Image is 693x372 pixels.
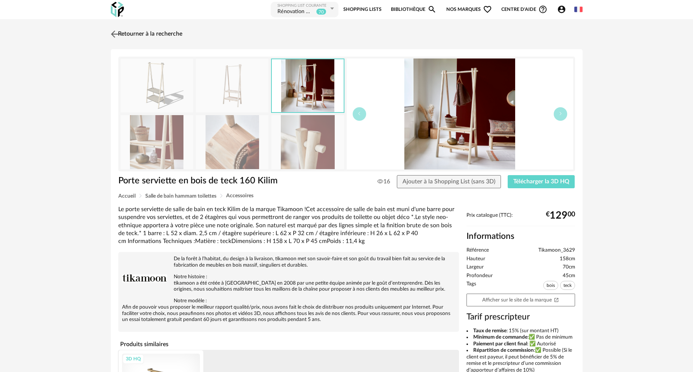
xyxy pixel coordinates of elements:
[466,256,485,262] span: Hauteur
[508,175,575,189] button: Télécharger la 3D HQ
[466,334,575,341] li: :✅ Pas de minimum
[557,5,569,14] span: Account Circle icon
[226,193,253,198] span: Accessoires
[122,354,144,364] div: 3D HQ
[473,348,534,353] b: Répartition de commission
[118,339,459,350] h4: Produits similaires
[466,294,575,307] a: Afficher sur le site de la marqueOpen In New icon
[122,274,455,293] p: Notre histoire : tikamoon a été créée à [GEOGRAPHIC_DATA] en 2008 par une petite équipe animée pa...
[543,281,558,290] span: bois
[513,178,569,184] span: Télécharger la 3D HQ
[343,1,382,18] a: Shopping Lists
[466,212,575,226] div: Prix catalogue (TTC):
[397,175,501,189] button: Ajouter à la Shopping List (sans 3D)
[121,59,193,112] img: thumbnail.png
[466,328,575,334] li: : 15% (sur montant HT)
[377,178,390,185] span: 16
[574,5,583,13] img: fr
[118,175,304,187] h1: Porte serviette en bois de teck 160 Kilim
[466,231,575,242] h2: Informations
[196,115,268,169] img: porte-serviette-en-teck-massif-kilim-3629
[473,334,528,340] b: Minimum de commande
[277,3,328,8] div: Shopping List courante
[560,256,575,262] span: 158cm
[402,178,495,184] span: Ajouter à la Shopping List (sans 3D)
[538,247,575,254] span: Tikamoon_3629
[121,115,193,169] img: porte-serviette-en-teck-massif-kilim-3629
[466,247,489,254] span: Référence
[501,5,547,14] span: Centre d'aideHelp Circle Outline icon
[122,256,455,268] p: De la forêt à l’habitat, du design à la livraison, tikamoon met son savoir-faire et son goût du t...
[391,1,437,18] a: BibliothèqueMagnify icon
[466,281,476,292] span: Tags
[546,213,575,219] div: € 00
[538,5,547,14] span: Help Circle Outline icon
[272,59,344,112] img: porte-serviette-en-teck-massif-kilim-3629
[560,281,575,290] span: teck
[557,5,566,14] span: Account Circle icon
[466,312,575,322] h3: Tarif prescripteur
[118,193,575,199] div: Breadcrumb
[483,5,492,14] span: Heart Outline icon
[550,213,568,219] span: 129
[118,205,459,245] div: Le porte serviette de salle de bain en teck Kilim de la marque Tikamoon !Cet accessoire de salle ...
[446,1,492,18] span: Nos marques
[554,297,559,302] span: Open In New icon
[466,273,493,279] span: Profondeur
[466,341,575,348] li: : ✅ Autorisé
[196,59,268,112] img: porte-serviette-en-teck-massif-kilim-3629
[428,5,437,14] span: Magnify icon
[118,193,136,199] span: Accueil
[563,264,575,271] span: 70cm
[277,8,314,16] div: Rénovation maison MURAT
[109,26,182,42] a: Retourner à la recherche
[122,256,167,301] img: brand logo
[145,193,216,199] span: Salle de bain hammam toilettes
[466,264,484,271] span: Largeur
[563,273,575,279] span: 45cm
[473,341,527,346] b: Paiement par client final
[111,2,124,17] img: OXP
[109,28,120,39] img: svg+xml;base64,PHN2ZyB3aWR0aD0iMjQiIGhlaWdodD0iMjQiIHZpZXdCb3g9IjAgMCAyNCAyNCIgZmlsbD0ibm9uZSIgeG...
[316,8,326,15] sup: 70
[122,298,455,323] p: Notre modèle : Afin de pouvoir vous proposer le meilleur rapport qualité/prix, nous avons fait le...
[271,115,344,169] img: porte-serviette-en-teck-massif-kilim-3629
[347,58,573,169] img: porte-serviette-en-teck-massif-kilim-3629
[473,328,507,333] b: Taux de remise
